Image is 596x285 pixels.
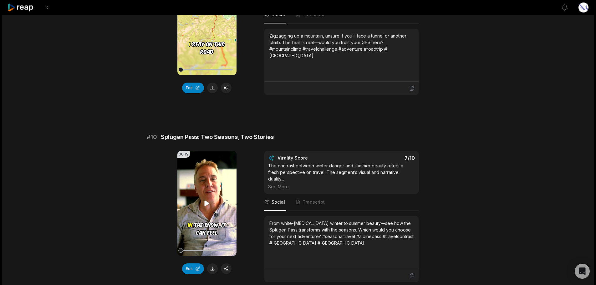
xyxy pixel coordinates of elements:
[177,151,237,256] video: Your browser does not support mp4 format.
[278,155,345,161] div: Virality Score
[303,199,325,205] span: Transcript
[575,264,590,279] div: Open Intercom Messenger
[161,133,274,141] span: Splügen Pass: Two Seasons, Two Stories
[264,7,419,23] nav: Tabs
[182,263,204,274] button: Edit
[272,199,285,205] span: Social
[268,183,415,190] div: See More
[147,133,157,141] span: # 10
[264,194,419,211] nav: Tabs
[269,33,414,59] div: Zigzagging up a mountain, unsure if you’ll face a tunnel or another climb. The fear is real—would...
[268,162,415,190] div: The contrast between winter danger and summer beauty offers a fresh perspective on travel. The se...
[348,155,415,161] div: 7 /10
[182,83,204,93] button: Edit
[269,220,414,246] div: From white-[MEDICAL_DATA] winter to summer beauty—see how the Splügen Pass transforms with the se...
